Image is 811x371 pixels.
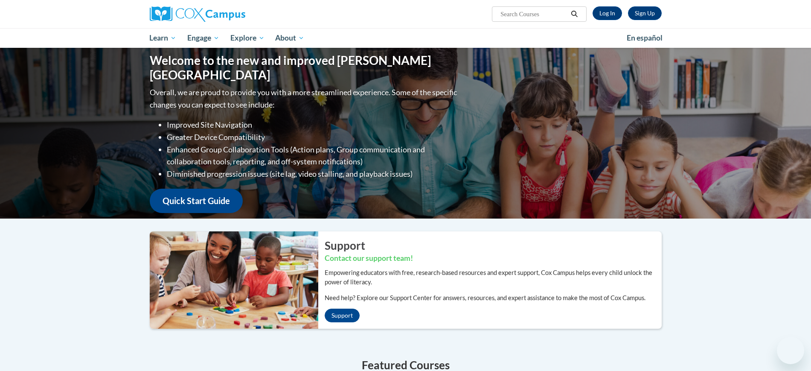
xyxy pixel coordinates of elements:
h3: Contact our support team! [325,253,662,264]
img: ... [143,231,318,329]
a: En español [621,29,668,47]
a: Support [325,309,360,322]
p: Overall, we are proud to provide you with a more streamlined experience. Some of the specific cha... [150,86,459,111]
li: Enhanced Group Collaboration Tools (Action plans, Group communication and collaboration tools, re... [167,143,459,168]
a: About [270,28,310,48]
a: Register [628,6,662,20]
a: Learn [144,28,182,48]
span: Learn [149,33,176,43]
div: Main menu [137,28,674,48]
p: Need help? Explore our Support Center for answers, resources, and expert assistance to make the m... [325,293,662,303]
img: Cox Campus [150,6,245,22]
a: Explore [225,28,270,48]
a: Engage [182,28,225,48]
span: Engage [187,33,219,43]
a: Quick Start Guide [150,189,243,213]
input: Search Courses [500,9,568,19]
span: En español [627,33,663,42]
a: Log In [593,6,622,20]
span: About [275,33,304,43]
li: Improved Site Navigation [167,119,459,131]
li: Diminished progression issues (site lag, video stalling, and playback issues) [167,168,459,180]
a: Cox Campus [150,6,312,22]
h1: Welcome to the new and improved [PERSON_NAME][GEOGRAPHIC_DATA] [150,53,459,82]
h2: Support [325,238,662,253]
iframe: Button to launch messaging window [777,337,804,364]
p: Empowering educators with free, research-based resources and expert support, Cox Campus helps eve... [325,268,662,287]
span: Explore [230,33,265,43]
button: Search [568,9,581,19]
li: Greater Device Compatibility [167,131,459,143]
